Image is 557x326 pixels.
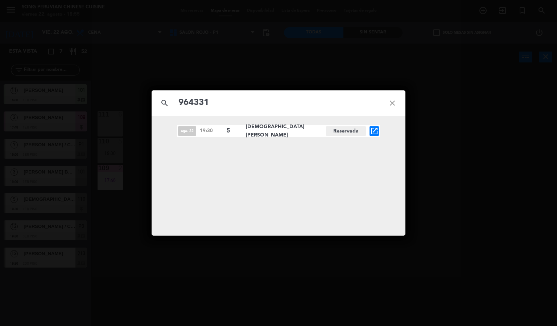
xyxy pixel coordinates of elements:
[178,126,196,136] span: ago. 22
[326,126,366,136] span: Reservada
[152,90,178,116] i: search
[227,126,240,136] span: 5
[370,127,379,135] i: open_in_new
[178,95,379,110] input: Buscar reservas
[379,90,405,116] i: close
[200,127,223,135] span: 19:30
[246,123,326,139] span: [DEMOGRAPHIC_DATA][PERSON_NAME]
